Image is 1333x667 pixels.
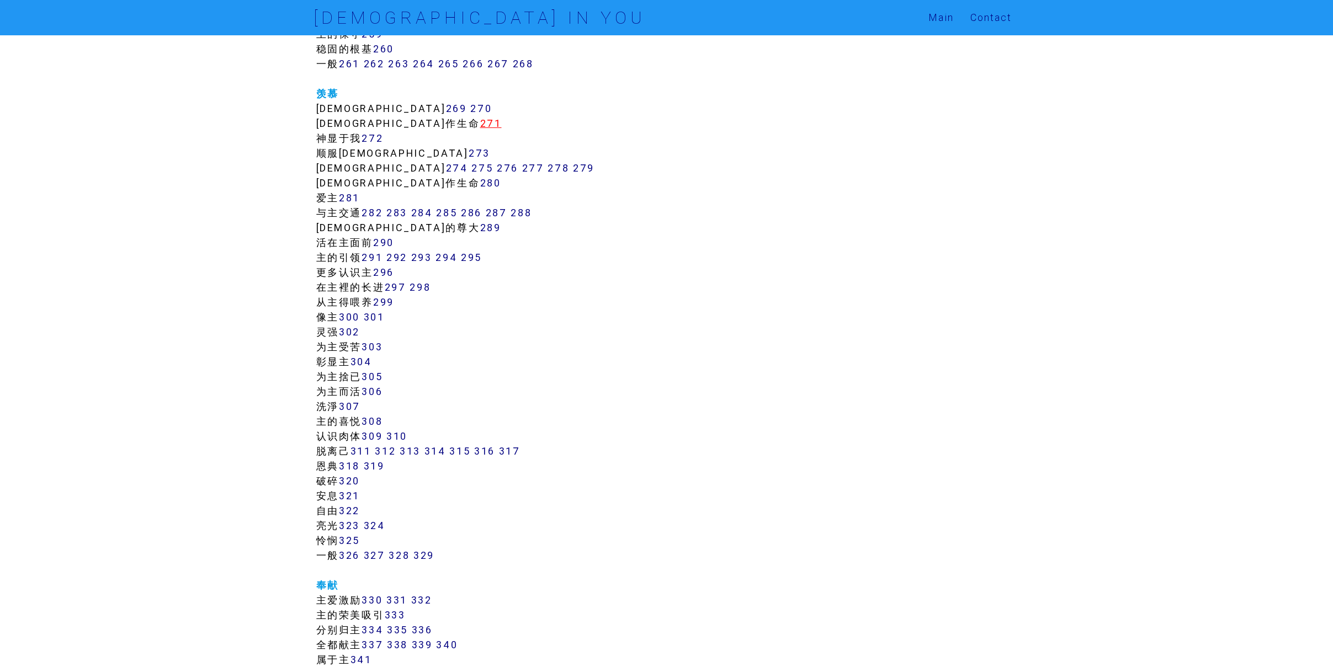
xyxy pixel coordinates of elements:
a: 293 [411,251,432,264]
a: 273 [469,147,490,159]
a: 268 [513,57,534,70]
a: 281 [339,191,360,204]
a: 259 [362,28,383,40]
a: 275 [471,162,493,174]
a: 274 [446,162,468,174]
a: 317 [499,445,521,457]
a: 266 [463,57,484,70]
a: 286 [461,206,482,219]
a: 297 [385,281,406,294]
a: 263 [388,57,409,70]
a: 285 [436,206,457,219]
a: 320 [339,474,360,487]
a: 328 [389,549,410,562]
a: 298 [410,281,431,294]
a: 280 [480,177,501,189]
a: 282 [362,206,383,219]
a: 288 [511,206,532,219]
a: 277 [522,162,544,174]
a: 311 [350,445,371,457]
a: 313 [400,445,421,457]
a: 310 [386,430,407,442]
a: 326 [339,549,360,562]
a: 264 [413,57,434,70]
a: 316 [474,445,495,457]
a: 334 [362,623,383,636]
a: 294 [436,251,457,264]
a: 奉献 [316,579,339,591]
a: 308 [362,415,383,428]
a: 289 [480,221,501,234]
a: 321 [339,489,360,502]
a: 291 [362,251,383,264]
a: 318 [339,460,360,472]
a: 276 [497,162,518,174]
a: 314 [424,445,446,457]
a: 284 [411,206,433,219]
a: 325 [339,534,360,547]
a: 338 [387,638,408,651]
a: 306 [362,385,383,398]
a: 299 [373,296,394,308]
a: 324 [364,519,385,532]
a: 315 [449,445,470,457]
a: 271 [480,117,502,130]
a: 304 [350,355,372,368]
a: 272 [362,132,383,145]
a: 331 [386,594,407,606]
a: 283 [386,206,407,219]
a: 335 [387,623,408,636]
a: 羡慕 [316,87,339,100]
a: 262 [364,57,385,70]
a: 295 [461,251,482,264]
a: 296 [373,266,394,279]
a: 333 [385,609,406,621]
a: 290 [373,236,394,249]
a: 309 [362,430,383,442]
a: 303 [362,340,383,353]
a: 279 [573,162,594,174]
a: 330 [362,594,383,606]
a: 287 [486,206,507,219]
a: 301 [364,311,385,323]
a: 305 [362,370,383,383]
a: 278 [548,162,569,174]
a: 340 [436,638,458,651]
a: 319 [364,460,385,472]
a: 332 [411,594,432,606]
a: 339 [412,638,433,651]
a: 312 [375,445,396,457]
a: 322 [339,504,360,517]
a: 267 [487,57,509,70]
a: 260 [373,42,394,55]
a: 270 [470,102,492,115]
a: 300 [339,311,360,323]
a: 265 [438,57,459,70]
a: 269 [446,102,467,115]
a: 302 [339,326,360,338]
a: 336 [412,623,433,636]
a: 323 [339,519,360,532]
a: 261 [339,57,360,70]
iframe: Chat [1286,617,1325,659]
a: 292 [386,251,407,264]
a: 337 [362,638,383,651]
a: 327 [364,549,385,562]
a: 307 [339,400,360,413]
a: 329 [413,549,434,562]
a: 341 [350,653,372,666]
